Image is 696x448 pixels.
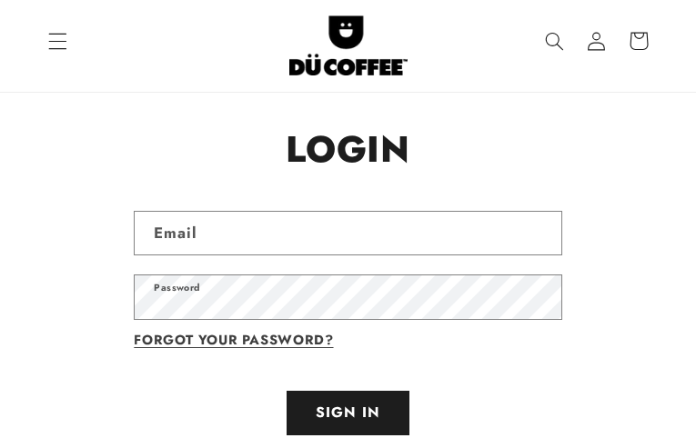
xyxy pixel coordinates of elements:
[135,212,560,254] input: Email
[134,329,333,353] a: Forgot your password?
[289,7,408,75] img: Let's Dü Coffee together! Coffee beans roasted in the style of world cities, coffee subscriptions...
[534,20,576,62] summary: Search
[134,125,561,173] h1: Login
[36,20,78,62] summary: Menu
[287,391,409,435] button: Sign in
